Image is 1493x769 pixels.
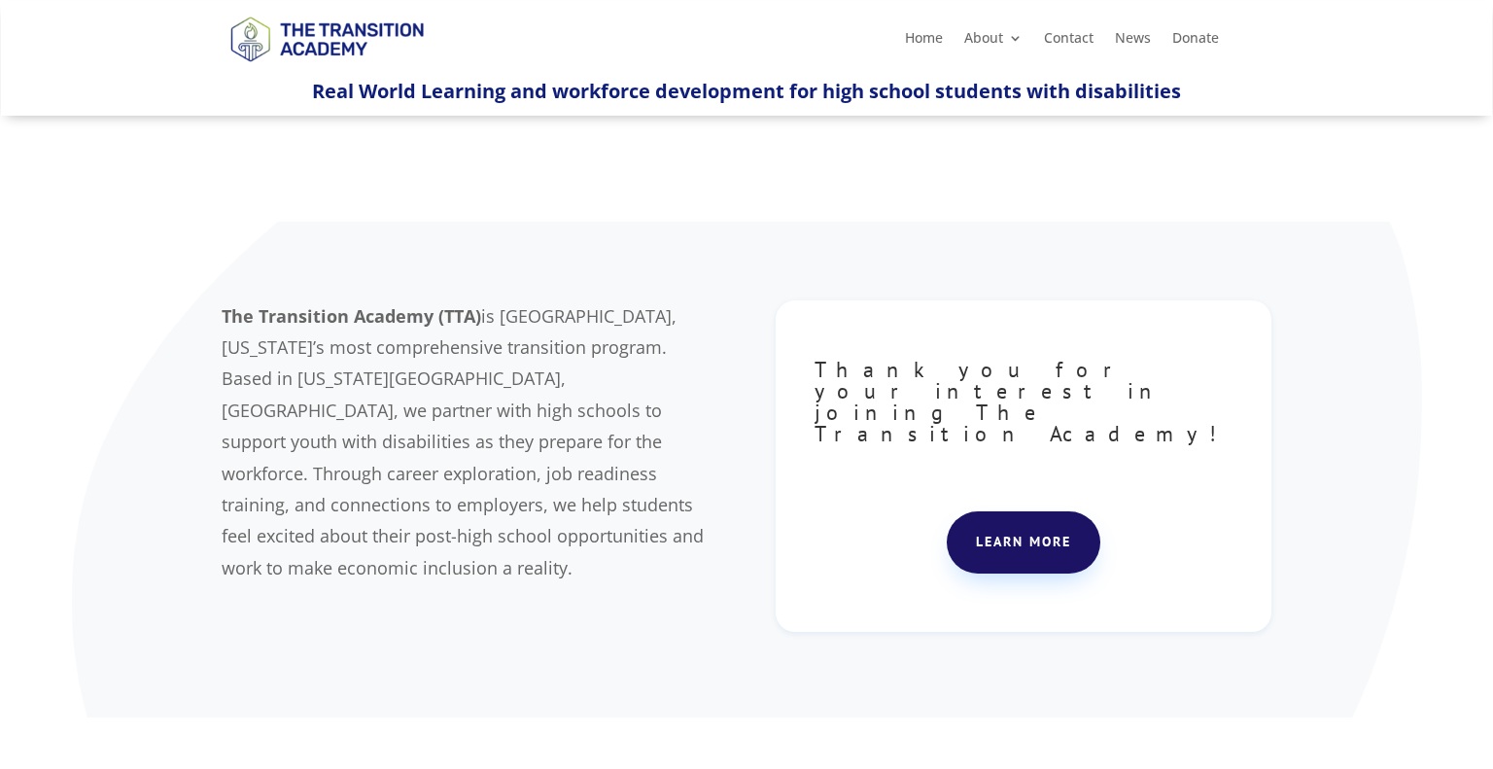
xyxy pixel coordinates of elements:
span: Thank you for your interest in joining The Transition Academy! [815,356,1231,447]
span: is [GEOGRAPHIC_DATA], [US_STATE]’s most comprehensive transition program. Based in [US_STATE][GEO... [222,304,704,579]
a: Contact [1044,31,1094,52]
a: Donate [1172,31,1219,52]
b: The Transition Academy (TTA) [222,304,481,328]
a: News [1115,31,1151,52]
img: TTA Brand_TTA Primary Logo_Horizontal_Light BG [222,4,432,73]
a: About [964,31,1023,52]
span: Real World Learning and workforce development for high school students with disabilities [312,78,1181,104]
a: Home [905,31,943,52]
a: Logo-Noticias [222,58,432,77]
a: Learn more [947,511,1100,574]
